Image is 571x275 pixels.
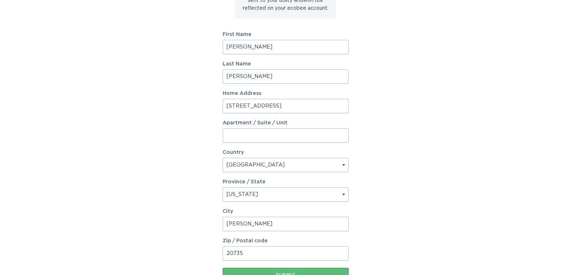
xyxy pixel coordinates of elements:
[223,150,244,155] label: Country
[223,120,349,125] label: Apartment / Suite / Unit
[223,209,349,214] label: City
[223,91,349,96] label: Home Address
[223,61,349,67] label: Last Name
[223,179,266,184] label: Province / State
[223,32,349,37] label: First Name
[223,238,349,243] label: Zip / Postal code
